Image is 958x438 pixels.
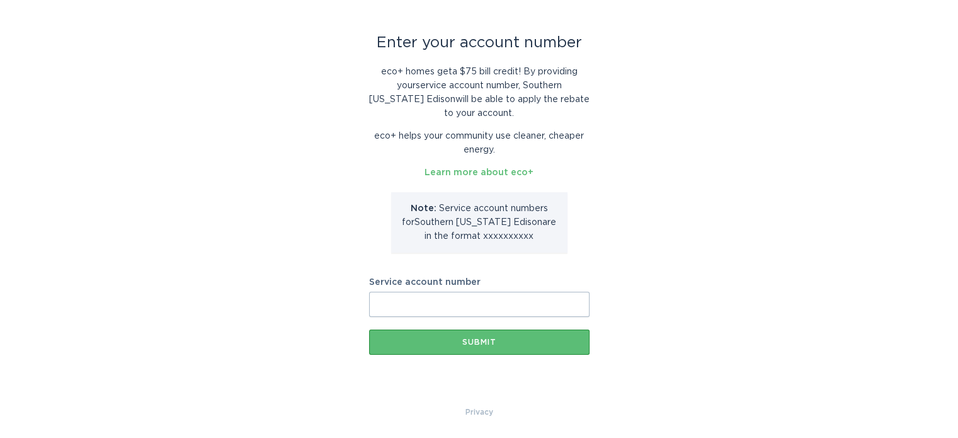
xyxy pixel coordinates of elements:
[369,330,590,355] button: Submit
[369,129,590,157] p: eco+ helps your community use cleaner, cheaper energy.
[411,204,436,213] strong: Note:
[401,202,558,243] p: Service account number s for Southern [US_STATE] Edison are in the format xxxxxxxxxx
[369,36,590,50] div: Enter your account number
[465,405,493,419] a: Privacy Policy & Terms of Use
[369,65,590,120] p: eco+ homes get a $75 bill credit ! By providing your service account number , Southern [US_STATE]...
[425,168,533,177] a: Learn more about eco+
[369,278,590,287] label: Service account number
[375,338,583,346] div: Submit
